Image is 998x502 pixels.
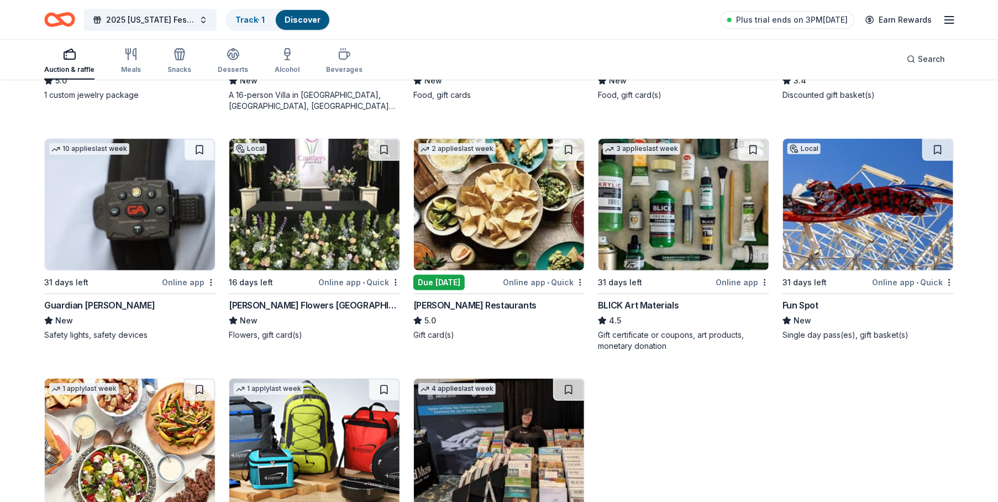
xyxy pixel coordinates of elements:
[167,65,191,74] div: Snacks
[44,138,216,341] a: Image for Guardian Angel Device10 applieslast week31 days leftOnline appGuardian [PERSON_NAME]New...
[782,138,954,341] a: Image for Fun SpotLocal31 days leftOnline app•QuickFun SpotNewSingle day pass(es), gift basket(s)
[418,383,496,395] div: 4 applies last week
[898,48,954,70] button: Search
[326,43,363,80] button: Beverages
[44,7,75,33] a: Home
[598,330,769,352] div: Gift certificate or coupons, art products, monetary donation
[872,275,954,289] div: Online app Quick
[721,11,854,29] a: Plus trial ends on 3PM[DATE]
[794,74,806,87] span: 3.4
[918,53,945,66] span: Search
[598,299,679,312] div: BLICK Art Materials
[44,90,216,101] div: 1 custom jewelry package
[44,299,155,312] div: Guardian [PERSON_NAME]
[414,139,584,270] img: Image for Pappas Restaurants
[162,275,216,289] div: Online app
[229,330,400,341] div: Flowers, gift card(s)
[240,314,258,327] span: New
[424,314,436,327] span: 5.0
[121,65,141,74] div: Meals
[598,90,769,101] div: Food, gift card(s)
[106,13,195,27] span: 2025 [US_STATE] Festival of Trees
[503,275,585,289] div: Online app Quick
[413,275,465,290] div: Due [DATE]
[234,143,267,154] div: Local
[121,43,141,80] button: Meals
[859,10,938,30] a: Earn Rewards
[44,43,94,80] button: Auction & raffle
[229,299,400,312] div: [PERSON_NAME] Flowers [GEOGRAPHIC_DATA]
[783,139,953,270] img: Image for Fun Spot
[229,276,273,289] div: 16 days left
[603,143,680,155] div: 3 applies last week
[326,65,363,74] div: Beverages
[229,90,400,112] div: A 16-person Villa in [GEOGRAPHIC_DATA], [GEOGRAPHIC_DATA], [GEOGRAPHIC_DATA] for 7days/6nights (R...
[285,15,321,24] a: Discover
[716,275,769,289] div: Online app
[318,275,400,289] div: Online app Quick
[240,74,258,87] span: New
[363,278,365,287] span: •
[782,90,954,101] div: Discounted gift basket(s)
[275,43,300,80] button: Alcohol
[782,299,818,312] div: Fun Spot
[234,383,303,395] div: 1 apply last week
[45,139,215,270] img: Image for Guardian Angel Device
[55,74,67,87] span: 5.0
[598,139,769,270] img: Image for BLICK Art Materials
[229,139,400,270] img: Image for Carithers Flowers Atlanta
[49,383,119,395] div: 1 apply last week
[598,276,642,289] div: 31 days left
[413,330,585,341] div: Gift card(s)
[609,74,627,87] span: New
[782,276,827,289] div: 31 days left
[84,9,217,31] button: 2025 [US_STATE] Festival of Trees
[736,13,848,27] span: Plus trial ends on 3PM[DATE]
[275,65,300,74] div: Alcohol
[782,330,954,341] div: Single day pass(es), gift basket(s)
[55,314,73,327] span: New
[413,299,537,312] div: [PERSON_NAME] Restaurants
[787,143,821,154] div: Local
[547,278,549,287] span: •
[218,43,248,80] button: Desserts
[225,9,330,31] button: Track· 1Discover
[413,90,585,101] div: Food, gift cards
[44,65,94,74] div: Auction & raffle
[598,138,769,352] a: Image for BLICK Art Materials3 applieslast week31 days leftOnline appBLICK Art Materials4.5Gift c...
[413,138,585,341] a: Image for Pappas Restaurants2 applieslast weekDue [DATE]Online app•Quick[PERSON_NAME] Restaurants...
[49,143,129,155] div: 10 applies last week
[235,15,265,24] a: Track· 1
[794,314,811,327] span: New
[424,74,442,87] span: New
[418,143,496,155] div: 2 applies last week
[167,43,191,80] button: Snacks
[218,65,248,74] div: Desserts
[44,330,216,341] div: Safety lights, safety devices
[229,138,400,341] a: Image for Carithers Flowers AtlantaLocal16 days leftOnline app•Quick[PERSON_NAME] Flowers [GEOGRA...
[916,278,918,287] span: •
[44,276,88,289] div: 31 days left
[609,314,621,327] span: 4.5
